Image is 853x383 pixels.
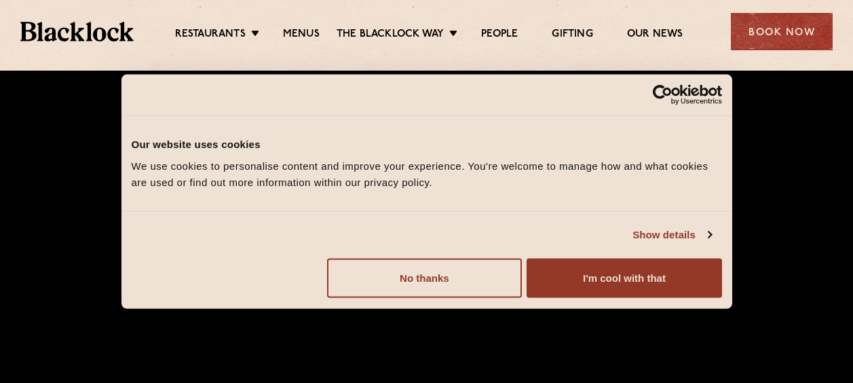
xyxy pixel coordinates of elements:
button: No thanks [327,258,522,297]
button: I'm cool with that [527,258,721,297]
img: BL_Textured_Logo-footer-cropped.svg [20,22,134,41]
a: Show details [632,227,711,243]
div: Our website uses cookies [132,136,722,153]
a: People [481,28,518,43]
a: Usercentrics Cookiebot - opens in a new window [603,85,722,105]
a: Gifting [552,28,592,43]
a: The Blacklock Way [337,28,444,43]
a: Our News [627,28,683,43]
div: We use cookies to personalise content and improve your experience. You're welcome to manage how a... [132,158,722,190]
a: Menus [283,28,320,43]
a: Restaurants [175,28,246,43]
div: Book Now [731,13,833,50]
